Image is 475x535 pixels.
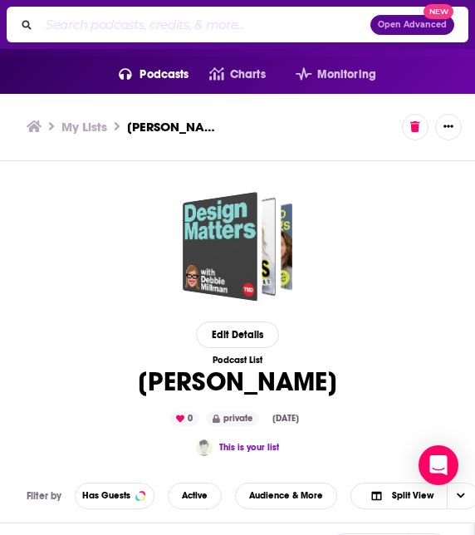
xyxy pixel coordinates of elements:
[39,12,370,38] input: Search podcasts, credits, & more...
[196,439,213,456] img: Chasity E.
[82,491,130,500] span: Has Guests
[27,490,61,502] h3: Filter by
[378,21,447,29] span: Open Advanced
[138,366,337,398] h1: [PERSON_NAME]
[435,114,462,140] button: Show More Button
[127,119,225,135] h3: [PERSON_NAME]
[206,411,259,426] div: private
[276,61,376,88] button: open menu
[99,61,189,88] button: open menu
[138,355,337,366] h3: Podcast List
[266,412,306,425] div: [DATE]
[168,483,222,509] button: Active
[140,63,189,86] span: Podcasts
[317,63,376,86] span: Monitoring
[182,491,208,500] span: Active
[183,192,292,302] a: Erin Port
[392,491,433,500] span: Split View
[249,491,323,500] span: Audience & More
[230,63,266,86] span: Charts
[219,442,279,453] a: This is your list
[61,119,107,135] a: My Lists
[75,483,154,509] button: Has Guests
[189,61,266,88] a: Charts
[196,321,279,348] button: Edit Details
[7,7,468,42] div: Search podcasts, credits, & more...
[370,15,454,35] button: Open AdvancedNew
[169,411,199,426] div: 0
[424,4,453,20] span: New
[419,445,458,485] div: Open Intercom Messenger
[235,483,337,509] button: Audience & More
